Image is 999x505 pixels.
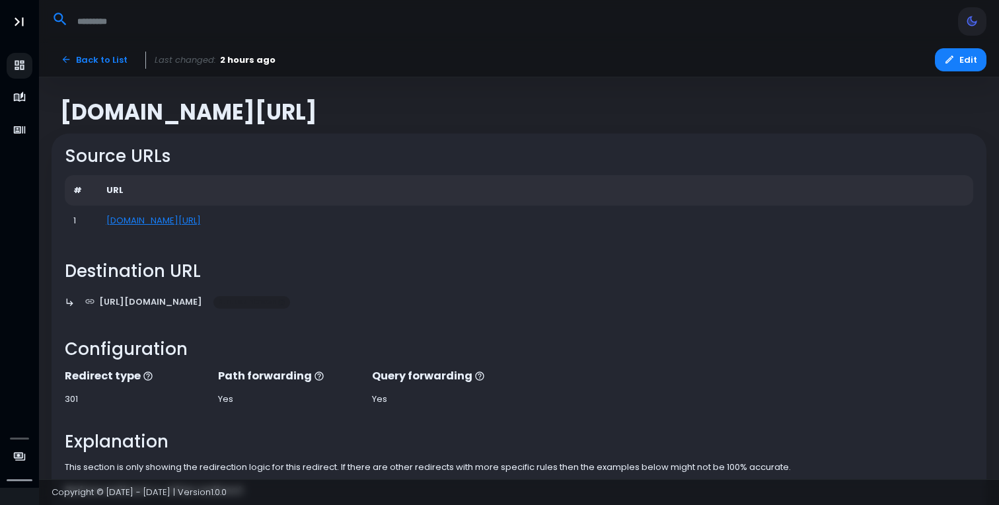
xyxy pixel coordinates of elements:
[75,290,212,313] a: [URL][DOMAIN_NAME]
[372,393,513,406] div: Yes
[73,214,89,227] div: 1
[218,393,359,406] div: Yes
[372,368,513,384] p: Query forwarding
[65,461,974,474] p: This section is only showing the redirection logic for this redirect. If there are other redirect...
[60,99,317,125] span: [DOMAIN_NAME][URL]
[218,368,359,384] p: Path forwarding
[52,486,227,498] span: Copyright © [DATE] - [DATE] | Version 1.0.0
[98,175,974,206] th: URL
[155,54,216,67] span: Last changed:
[65,146,974,167] h2: Source URLs
[213,296,290,309] span: Status unknown
[65,261,974,282] h2: Destination URL
[220,54,276,67] span: 2 hours ago
[65,339,974,360] h2: Configuration
[7,9,32,34] button: Toggle Aside
[65,175,98,206] th: #
[65,393,205,406] div: 301
[65,432,974,452] h2: Explanation
[52,48,137,71] a: Back to List
[935,48,986,71] button: Edit
[65,368,205,384] p: Redirect type
[106,214,201,227] a: [DOMAIN_NAME][URL]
